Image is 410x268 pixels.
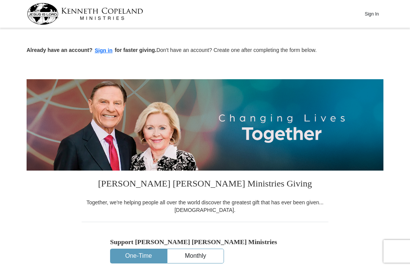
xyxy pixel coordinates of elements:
[82,171,328,199] h3: [PERSON_NAME] [PERSON_NAME] Ministries Giving
[27,3,143,25] img: kcm-header-logo.svg
[110,238,300,246] h5: Support [PERSON_NAME] [PERSON_NAME] Ministries
[167,249,224,263] button: Monthly
[82,199,328,214] div: Together, we're helping people all over the world discover the greatest gift that has ever been g...
[27,47,156,53] strong: Already have an account? for faster giving.
[27,46,383,55] p: Don't have an account? Create one after completing the form below.
[93,46,115,55] button: Sign in
[110,249,167,263] button: One-Time
[360,8,383,20] button: Sign In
